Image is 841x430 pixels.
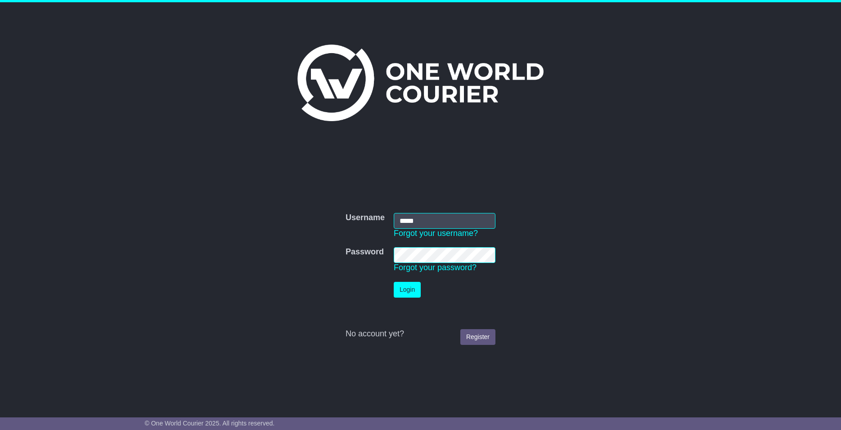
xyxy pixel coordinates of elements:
label: Password [346,247,384,257]
div: No account yet? [346,329,495,339]
a: Forgot your username? [394,229,478,238]
label: Username [346,213,385,223]
span: © One World Courier 2025. All rights reserved. [145,420,275,427]
button: Login [394,282,421,298]
a: Forgot your password? [394,263,477,272]
img: One World [297,45,543,121]
a: Register [460,329,495,345]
